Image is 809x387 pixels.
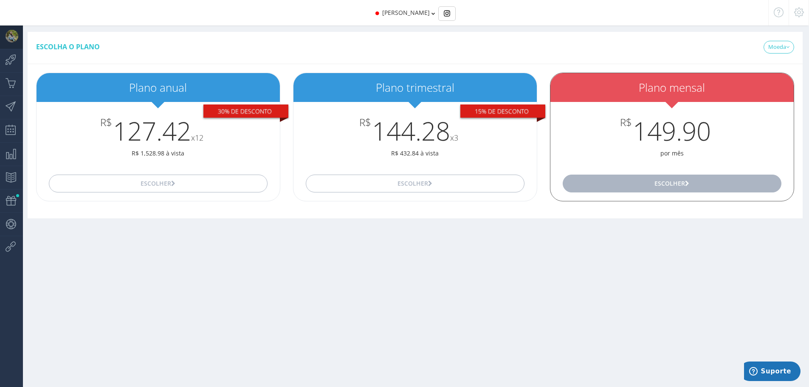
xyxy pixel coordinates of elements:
[450,133,458,143] small: x3
[100,117,112,128] span: R$
[293,82,537,94] h2: Plano trimestral
[191,133,203,143] small: x12
[37,117,280,145] h3: 127.42
[460,105,545,118] div: 15% De desconto
[444,10,450,17] img: Instagram_simple_icon.svg
[293,117,537,145] h3: 144.28
[6,30,18,42] img: User Image
[620,117,632,128] span: R$
[550,149,794,158] p: por mês
[37,82,280,94] h2: Plano anual
[764,41,794,54] a: Moeda
[36,42,100,51] span: Escolha o plano
[37,149,280,158] p: R$ 1,528.98 à vista
[203,105,288,118] div: 30% De desconto
[744,362,801,383] iframe: Abre um widget para que você possa encontrar mais informações
[359,117,371,128] span: R$
[306,175,525,192] button: Escolher
[550,117,794,145] h3: 149.90
[382,8,430,17] span: [PERSON_NAME]
[49,175,268,192] button: Escolher
[293,149,537,158] p: R$ 432.84 à vista
[550,82,794,94] h2: Plano mensal
[563,175,782,192] button: Escolher
[438,6,456,21] div: Basic example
